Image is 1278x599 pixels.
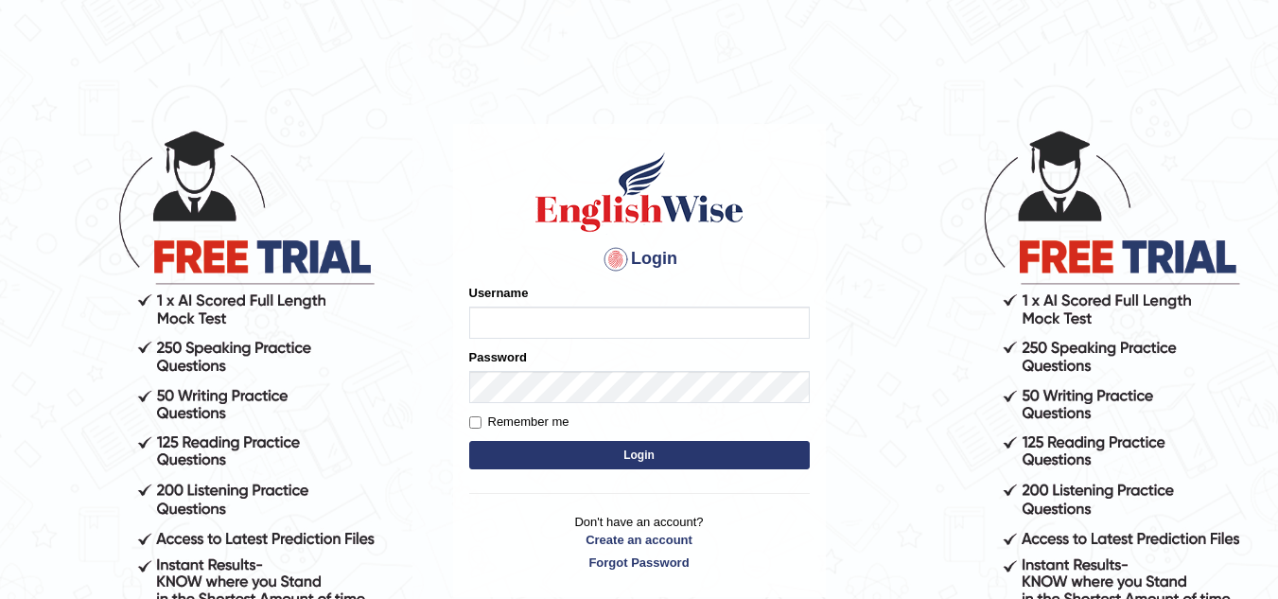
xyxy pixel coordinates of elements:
[469,284,529,302] label: Username
[532,150,747,235] img: Logo of English Wise sign in for intelligent practice with AI
[469,441,810,469] button: Login
[469,348,527,366] label: Password
[469,513,810,572] p: Don't have an account?
[469,416,481,429] input: Remember me
[469,531,810,549] a: Create an account
[469,554,810,572] a: Forgot Password
[469,244,810,274] h4: Login
[469,413,569,432] label: Remember me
